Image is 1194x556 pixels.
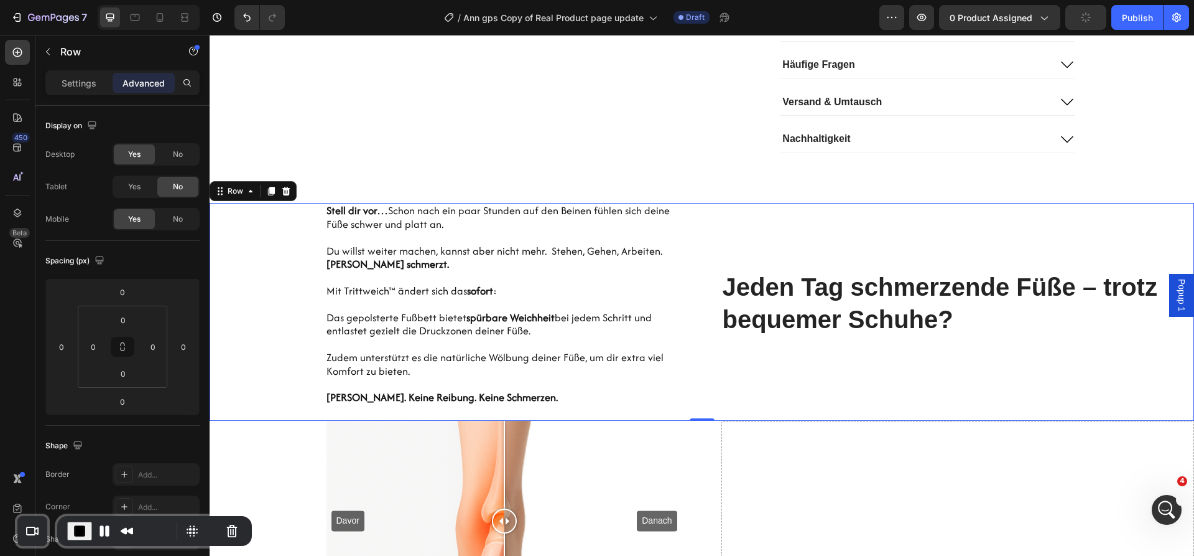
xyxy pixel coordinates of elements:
input: 0 [110,392,135,411]
strong: [PERSON_NAME] schmerzt. [117,222,239,237]
span: Das gepolsterte Fußbett bietet bei jedem Schritt und entlastet gezielt die Druckzonen deiner Füße. [117,275,442,304]
span: No [173,181,183,192]
div: Mobile [45,214,69,225]
button: Publish [1111,5,1164,30]
button: 0 product assigned [939,5,1060,30]
div: Shape [45,438,85,455]
p: Nachhaltigkeit [573,98,641,111]
div: Row [16,151,36,162]
div: Davor [122,476,155,496]
div: Corner [45,501,70,512]
span: Yes [128,181,141,192]
input: 0px [111,311,136,329]
strong: [PERSON_NAME]. Keine Reibung. Keine Schmerzen. [117,355,348,370]
strong: Stell dir vor… [117,168,178,183]
p: 7 [81,10,87,25]
p: Settings [62,77,96,90]
span: Zudem unterstützt es die natürliche Wölbung deiner Füße, um dir extra viel Komfort zu bieten. [117,315,454,344]
p: Häufige Fragen [573,24,645,37]
span: / [458,11,461,24]
input: 0px [111,364,136,383]
h2: Jeden Tag schmerzende Füße – trotz bequemer Schuhe? [512,235,985,302]
span: Schon nach ein paar Stunden auf den Beinen fühlen sich deine Füße schwer und platt an. [117,168,460,197]
span: No [173,149,183,160]
div: Display on [45,118,99,134]
input: 0px [84,337,103,356]
input: 0 [52,337,71,356]
span: Mit Trittweich™ ändert sich das : [117,248,287,263]
div: Beta [9,228,30,238]
span: Yes [128,214,141,225]
div: Publish [1122,11,1153,24]
input: 0 [110,283,135,301]
span: 0 product assigned [950,11,1032,24]
p: Advanced [123,77,165,90]
div: Danach [427,476,467,496]
iframe: Intercom live chat [1152,495,1182,525]
span: 4 [1177,476,1187,486]
div: Spacing (px) [45,253,107,270]
div: 450 [12,133,30,143]
span: Draft [686,12,705,23]
input: 0 [174,337,193,356]
div: Tablet [45,181,67,192]
div: Border [45,469,70,480]
div: Add... [138,502,197,513]
span: Du willst weiter machen, kannst aber nicht mehr. Stehen, Gehen, Arbeiten. [117,209,453,224]
strong: sofort [257,248,284,263]
p: Versand & Umtausch [573,61,672,74]
span: Popup 1 [966,244,978,276]
span: Ann gps Copy of Real Product page update [463,11,644,24]
strong: spürbare Weichheit [257,275,345,290]
button: 7 [5,5,93,30]
iframe: To enrich screen reader interactions, please activate Accessibility in Grammarly extension settings [210,35,1194,556]
input: 0px [144,337,162,356]
div: Add... [138,469,197,481]
span: No [173,214,183,225]
p: Row [60,44,166,59]
div: Undo/Redo [234,5,285,30]
div: Desktop [45,149,75,160]
span: Yes [128,149,141,160]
